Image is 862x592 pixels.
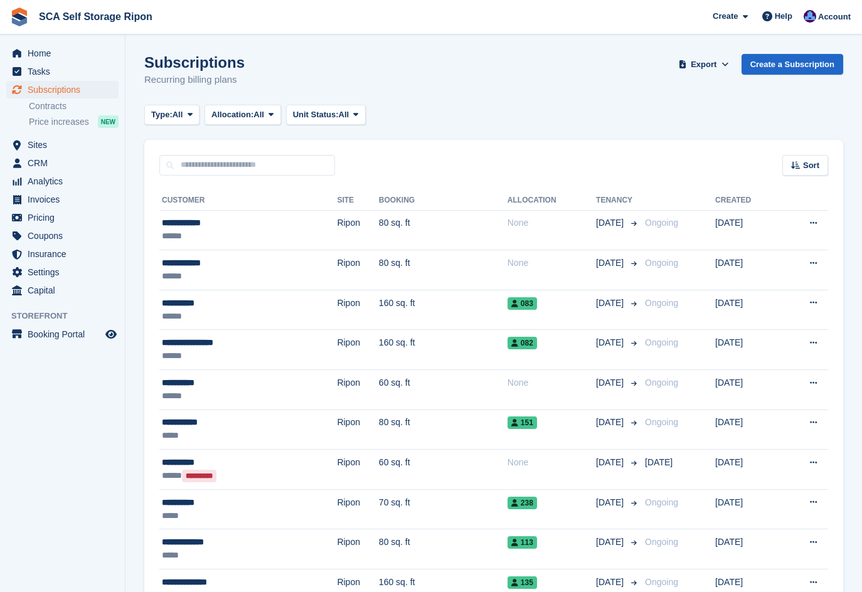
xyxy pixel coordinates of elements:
td: 160 sq. ft [379,290,508,330]
th: Site [337,191,378,211]
span: [DATE] [596,376,626,389]
h1: Subscriptions [144,54,245,71]
span: 082 [508,337,537,349]
td: Ripon [337,370,378,410]
span: Ongoing [645,298,678,308]
span: Invoices [28,191,103,208]
span: Coupons [28,227,103,245]
a: SCA Self Storage Ripon [34,6,157,27]
button: Type: All [144,105,200,125]
th: Created [715,191,780,211]
span: Ongoing [645,337,678,347]
span: All [173,108,183,121]
span: Analytics [28,172,103,190]
span: All [339,108,349,121]
span: Capital [28,282,103,299]
div: NEW [98,115,119,128]
span: Allocation: [211,108,253,121]
td: Ripon [337,489,378,529]
a: menu [6,63,119,80]
a: menu [6,282,119,299]
a: Create a Subscription [742,54,843,75]
span: [DATE] [596,297,626,310]
td: Ripon [337,250,378,290]
td: 80 sq. ft [379,410,508,450]
span: [DATE] [596,216,626,230]
span: Storefront [11,310,125,322]
span: Account [818,11,851,23]
span: Ongoing [645,537,678,547]
a: Preview store [104,327,119,342]
span: [DATE] [596,256,626,270]
span: Sites [28,136,103,154]
span: Price increases [29,116,89,128]
a: menu [6,209,119,226]
div: None [508,216,596,230]
span: Help [775,10,792,23]
span: [DATE] [645,457,673,467]
td: 70 sq. ft [379,489,508,529]
td: 80 sq. ft [379,529,508,569]
a: menu [6,325,119,343]
button: Allocation: All [205,105,281,125]
a: menu [6,191,119,208]
span: [DATE] [596,496,626,509]
td: 60 sq. ft [379,450,508,490]
span: Tasks [28,63,103,80]
span: Ongoing [645,378,678,388]
span: All [253,108,264,121]
td: [DATE] [715,410,780,450]
a: menu [6,227,119,245]
td: Ripon [337,210,378,250]
a: menu [6,45,119,62]
span: 083 [508,297,537,310]
td: 80 sq. ft [379,250,508,290]
span: [DATE] [596,336,626,349]
a: menu [6,263,119,281]
span: Ongoing [645,417,678,427]
a: menu [6,81,119,98]
a: Price increases NEW [29,115,119,129]
a: menu [6,245,119,263]
span: Subscriptions [28,81,103,98]
td: [DATE] [715,489,780,529]
span: Export [691,58,716,71]
td: [DATE] [715,210,780,250]
td: 80 sq. ft [379,210,508,250]
span: [DATE] [596,576,626,589]
span: 135 [508,576,537,589]
th: Customer [159,191,337,211]
th: Booking [379,191,508,211]
th: Tenancy [596,191,640,211]
span: [DATE] [596,536,626,549]
span: 113 [508,536,537,549]
span: [DATE] [596,456,626,469]
td: 60 sq. ft [379,370,508,410]
span: Booking Portal [28,325,103,343]
span: Home [28,45,103,62]
a: menu [6,136,119,154]
div: None [508,376,596,389]
a: menu [6,154,119,172]
div: None [508,456,596,469]
td: Ripon [337,450,378,490]
span: 151 [508,416,537,429]
td: Ripon [337,410,378,450]
a: menu [6,172,119,190]
td: [DATE] [715,330,780,370]
td: Ripon [337,330,378,370]
td: [DATE] [715,450,780,490]
span: Settings [28,263,103,281]
td: [DATE] [715,529,780,569]
img: stora-icon-8386f47178a22dfd0bd8f6a31ec36ba5ce8667c1dd55bd0f319d3a0aa187defe.svg [10,8,29,26]
span: Ongoing [645,497,678,507]
td: [DATE] [715,250,780,290]
span: Ongoing [645,577,678,587]
td: Ripon [337,290,378,330]
p: Recurring billing plans [144,73,245,87]
span: Pricing [28,209,103,226]
img: Sarah Race [804,10,816,23]
th: Allocation [508,191,596,211]
span: Unit Status: [293,108,339,121]
a: Contracts [29,100,119,112]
